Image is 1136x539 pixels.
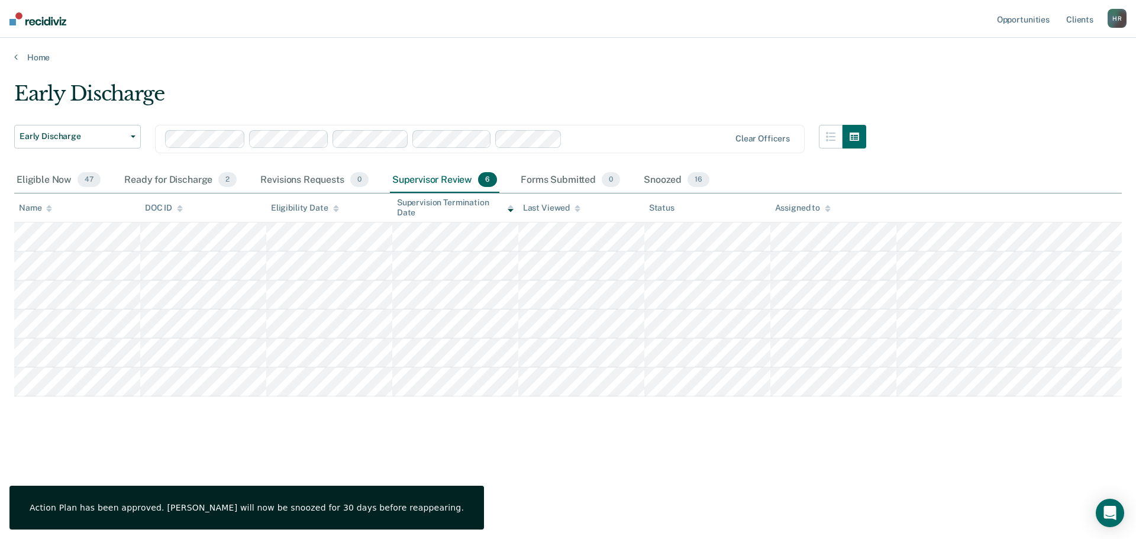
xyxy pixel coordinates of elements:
[1096,499,1124,527] div: Open Intercom Messenger
[9,12,66,25] img: Recidiviz
[735,134,790,144] div: Clear officers
[523,203,580,213] div: Last Viewed
[14,167,103,193] div: Eligible Now47
[14,125,141,149] button: Early Discharge
[350,172,369,188] span: 0
[775,203,831,213] div: Assigned to
[641,167,712,193] div: Snoozed16
[14,52,1122,63] a: Home
[1108,9,1127,28] button: HR
[478,172,497,188] span: 6
[602,172,620,188] span: 0
[218,172,237,188] span: 2
[1108,9,1127,28] div: H R
[271,203,339,213] div: Eligibility Date
[649,203,674,213] div: Status
[122,167,239,193] div: Ready for Discharge2
[518,167,622,193] div: Forms Submitted0
[258,167,370,193] div: Revisions Requests0
[145,203,183,213] div: DOC ID
[30,502,464,513] div: Action Plan has been approved. [PERSON_NAME] will now be snoozed for 30 days before reappearing.
[14,82,866,115] div: Early Discharge
[390,167,500,193] div: Supervisor Review6
[78,172,101,188] span: 47
[397,198,514,218] div: Supervision Termination Date
[19,203,52,213] div: Name
[20,131,126,141] span: Early Discharge
[688,172,709,188] span: 16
